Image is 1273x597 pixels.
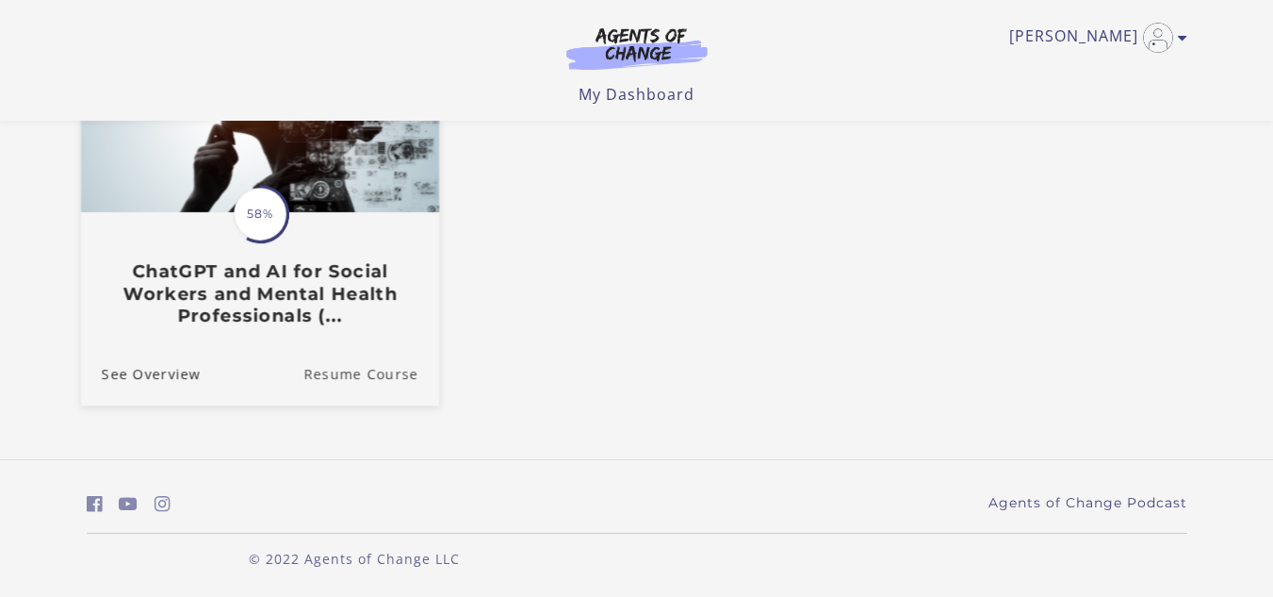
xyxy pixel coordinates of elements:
[155,495,171,513] i: https://www.instagram.com/agentsofchangeprep/ (Open in a new window)
[87,490,103,518] a: https://www.facebook.com/groups/aswbtestprep (Open in a new window)
[988,493,1187,513] a: Agents of Change Podcast
[87,495,103,513] i: https://www.facebook.com/groups/aswbtestprep (Open in a new window)
[234,188,286,240] span: 58%
[101,260,417,326] h3: ChatGPT and AI for Social Workers and Mental Health Professionals (...
[1009,23,1178,53] a: Toggle menu
[547,26,727,70] img: Agents of Change Logo
[119,495,138,513] i: https://www.youtube.com/c/AgentsofChangeTestPrepbyMeaganMitchell (Open in a new window)
[579,84,694,105] a: My Dashboard
[303,341,439,405] a: ChatGPT and AI for Social Workers and Mental Health Professionals (...: Resume Course
[155,490,171,518] a: https://www.instagram.com/agentsofchangeprep/ (Open in a new window)
[80,341,200,405] a: ChatGPT and AI for Social Workers and Mental Health Professionals (...: See Overview
[87,549,622,569] p: © 2022 Agents of Change LLC
[119,490,138,518] a: https://www.youtube.com/c/AgentsofChangeTestPrepbyMeaganMitchell (Open in a new window)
